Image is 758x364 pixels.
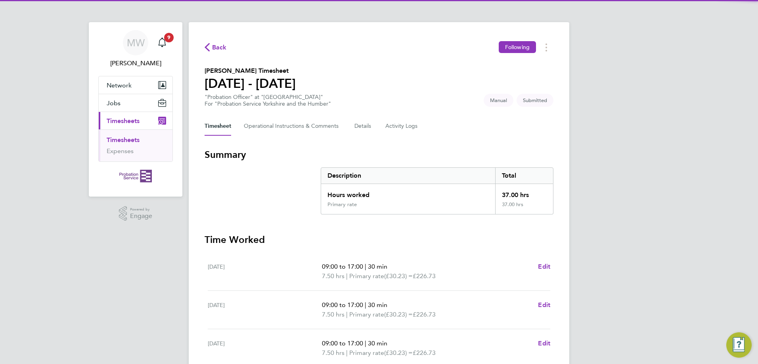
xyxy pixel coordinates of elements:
[368,301,387,309] span: 30 min
[384,272,413,280] span: (£30.23) =
[154,30,170,55] a: 9
[99,129,172,161] div: Timesheets
[365,263,366,270] span: |
[119,170,151,182] img: probationservice-logo-retina.png
[346,311,348,318] span: |
[205,42,227,52] button: Back
[539,41,553,53] button: Timesheets Menu
[349,271,384,281] span: Primary rate
[368,263,387,270] span: 30 min
[349,310,384,319] span: Primary rate
[365,339,366,347] span: |
[321,168,495,184] div: Description
[538,339,550,347] span: Edit
[538,339,550,348] a: Edit
[107,82,132,89] span: Network
[205,94,331,107] div: "Probation Officer" at "[GEOGRAPHIC_DATA]"
[365,301,366,309] span: |
[413,272,436,280] span: £226.73
[208,262,322,281] div: [DATE]
[107,147,134,155] a: Expenses
[322,349,345,356] span: 7.50 hrs
[322,272,345,280] span: 7.50 hrs
[127,38,145,48] span: MW
[385,117,419,136] button: Activity Logs
[346,272,348,280] span: |
[208,300,322,319] div: [DATE]
[538,300,550,310] a: Edit
[327,201,357,208] div: Primary rate
[495,184,553,201] div: 37.00 hrs
[384,349,413,356] span: (£30.23) =
[538,262,550,271] a: Edit
[205,66,296,76] h2: [PERSON_NAME] Timesheet
[538,301,550,309] span: Edit
[413,349,436,356] span: £226.73
[89,22,182,197] nav: Main navigation
[322,263,363,270] span: 09:00 to 17:00
[495,201,553,214] div: 37.00 hrs
[130,213,152,220] span: Engage
[205,76,296,91] h1: [DATE] - [DATE]
[346,349,348,356] span: |
[205,117,231,136] button: Timesheet
[368,339,387,347] span: 30 min
[354,117,373,136] button: Details
[495,168,553,184] div: Total
[322,339,363,347] span: 09:00 to 17:00
[98,30,173,68] a: MW[PERSON_NAME]
[505,44,530,51] span: Following
[413,311,436,318] span: £226.73
[107,99,121,107] span: Jobs
[99,94,172,112] button: Jobs
[384,311,413,318] span: (£30.23) =
[244,117,342,136] button: Operational Instructions & Comments
[107,136,140,144] a: Timesheets
[538,263,550,270] span: Edit
[726,332,752,358] button: Engage Resource Center
[322,311,345,318] span: 7.50 hrs
[322,301,363,309] span: 09:00 to 17:00
[499,41,536,53] button: Following
[98,170,173,182] a: Go to home page
[321,167,553,214] div: Summary
[119,206,153,221] a: Powered byEngage
[484,94,513,107] span: This timesheet was manually created.
[205,233,553,246] h3: Time Worked
[205,148,553,161] h3: Summary
[205,100,331,107] div: For "Probation Service Yorkshire and the Humber"
[321,184,495,201] div: Hours worked
[99,76,172,94] button: Network
[349,348,384,358] span: Primary rate
[517,94,553,107] span: This timesheet is Submitted.
[212,43,227,52] span: Back
[99,112,172,129] button: Timesheets
[107,117,140,125] span: Timesheets
[164,33,174,42] span: 9
[98,59,173,68] span: Michael Whalley
[208,339,322,358] div: [DATE]
[130,206,152,213] span: Powered by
